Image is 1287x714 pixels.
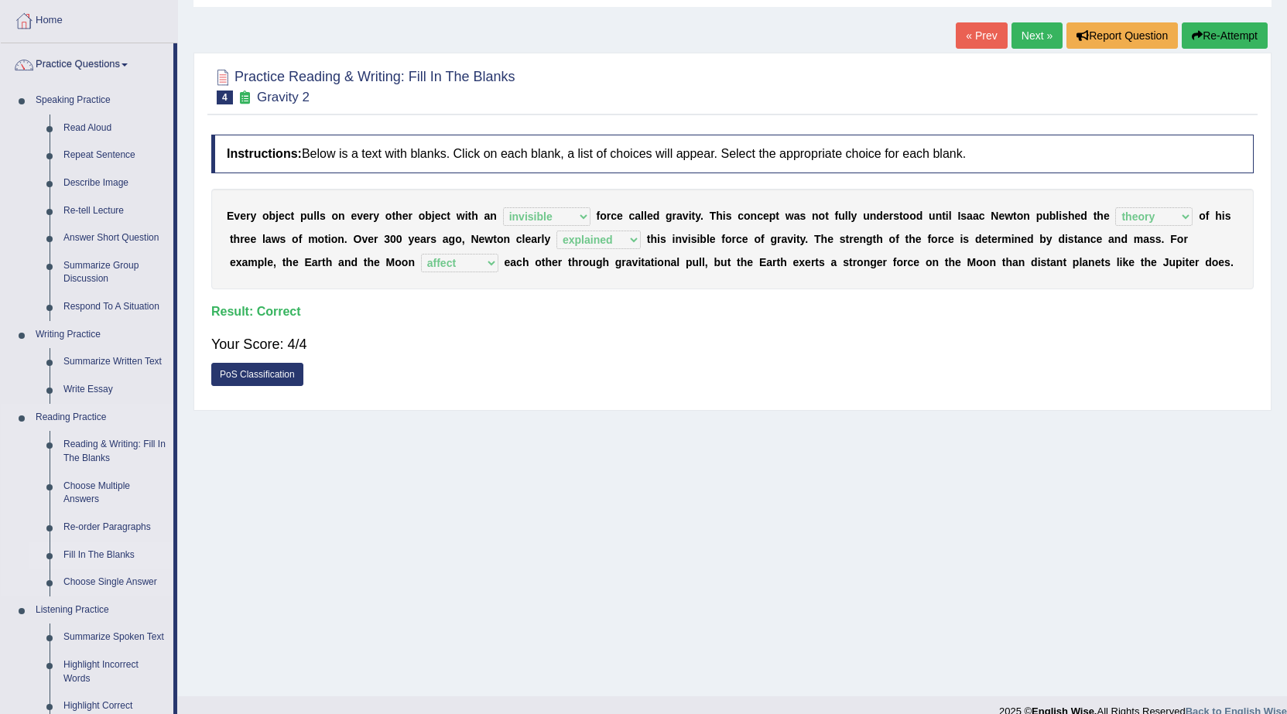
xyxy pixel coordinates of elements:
[211,363,303,386] a: PoS Classification
[697,233,700,245] b: i
[607,210,611,222] b: r
[408,210,412,222] b: r
[998,210,1005,222] b: e
[889,233,896,245] b: o
[723,210,726,222] b: i
[825,210,829,222] b: t
[982,233,988,245] b: e
[775,210,779,222] b: t
[1,43,173,82] a: Practice Questions
[660,233,666,245] b: s
[683,210,689,222] b: v
[291,210,295,222] b: t
[675,233,682,245] b: n
[262,210,269,222] b: o
[688,233,691,245] b: i
[56,431,173,472] a: Reading & Writing: Fill In The Blanks
[909,233,916,245] b: h
[777,233,781,245] b: r
[710,210,717,222] b: T
[1114,233,1121,245] b: n
[876,210,883,222] b: d
[408,233,414,245] b: y
[227,210,234,222] b: E
[56,541,173,569] a: Fill In The Blanks
[650,233,657,245] b: h
[805,233,808,245] b: .
[1039,233,1046,245] b: b
[493,233,497,245] b: t
[1062,210,1068,222] b: s
[960,210,967,222] b: s
[425,210,432,222] b: b
[1094,210,1097,222] b: t
[987,233,991,245] b: t
[273,256,276,268] b: ,
[1049,210,1056,222] b: b
[56,114,173,142] a: Read Aloud
[849,233,853,245] b: r
[647,210,653,222] b: e
[395,210,402,222] b: h
[957,210,960,222] b: I
[1011,233,1015,245] b: i
[455,233,462,245] b: o
[56,224,173,252] a: Answer Short Question
[56,651,173,692] a: Highlight Incorrect Words
[420,233,426,245] b: a
[991,210,998,222] b: N
[286,256,293,268] b: h
[949,210,952,222] b: l
[641,210,644,222] b: l
[899,210,903,222] b: t
[435,210,441,222] b: e
[338,210,345,222] b: n
[1170,233,1177,245] b: F
[285,210,291,222] b: c
[883,210,889,222] b: e
[1162,233,1165,245] b: .
[975,233,982,245] b: d
[317,210,320,222] b: l
[396,233,402,245] b: 0
[1080,210,1087,222] b: d
[942,233,948,245] b: c
[211,66,515,104] h2: Practice Reading & Writing: Fill In The Blanks
[56,473,173,514] a: Choose Multiple Answers
[525,233,531,245] b: e
[998,233,1001,245] b: r
[369,210,373,222] b: r
[217,91,233,104] span: 4
[282,256,286,268] b: t
[905,233,909,245] b: t
[279,210,285,222] b: e
[786,210,794,222] b: w
[354,233,362,245] b: O
[1036,210,1043,222] b: p
[1121,233,1128,245] b: d
[265,233,272,245] b: a
[1108,233,1114,245] b: a
[781,233,787,245] b: a
[1021,233,1027,245] b: e
[56,514,173,541] a: Re-order Paragraphs
[738,210,744,222] b: c
[1155,233,1162,245] b: s
[402,210,409,222] b: e
[635,210,641,222] b: a
[230,256,236,268] b: e
[484,233,493,245] b: w
[909,210,916,222] b: o
[942,210,946,222] b: t
[516,233,522,245] b: c
[835,210,839,222] b: f
[870,210,877,222] b: n
[318,233,325,245] b: o
[931,233,938,245] b: o
[742,233,748,245] b: e
[927,233,931,245] b: f
[56,569,173,596] a: Choose Single Answer
[56,348,173,376] a: Summarize Written Text
[707,233,710,245] b: l
[490,210,497,222] b: n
